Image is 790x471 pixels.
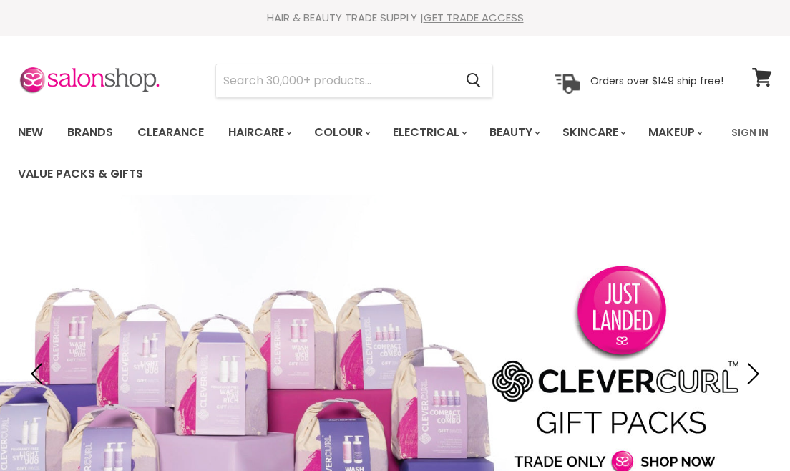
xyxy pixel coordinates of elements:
a: Colour [303,117,379,147]
a: Clearance [127,117,215,147]
a: GET TRADE ACCESS [424,10,524,25]
a: Electrical [382,117,476,147]
input: Search [216,64,454,97]
a: Skincare [552,117,635,147]
button: Search [454,64,492,97]
a: Sign In [723,117,777,147]
p: Orders over $149 ship free! [590,74,723,87]
a: Brands [57,117,124,147]
form: Product [215,64,493,98]
a: Haircare [218,117,301,147]
a: Beauty [479,117,549,147]
ul: Main menu [7,112,723,195]
a: Makeup [638,117,711,147]
button: Previous [25,359,54,388]
button: Next [736,359,765,388]
a: Value Packs & Gifts [7,159,154,189]
a: New [7,117,54,147]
